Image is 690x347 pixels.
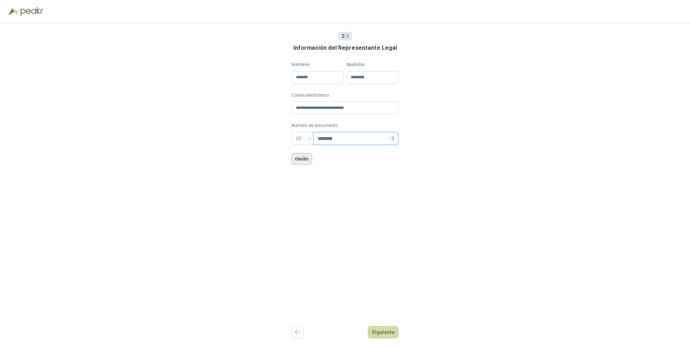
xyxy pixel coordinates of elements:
h3: Información del Representante Legal [293,43,397,53]
span: CC [296,133,309,144]
label: Correo electrónico [292,92,398,99]
label: Nombres [292,61,344,68]
img: Logo [9,8,19,15]
img: Peakr [20,7,43,16]
span: - 3 [388,132,394,145]
button: Siguiente [368,326,398,338]
button: Omitir [292,153,312,165]
span: / 4 [341,32,349,40]
label: Apellidos [346,61,398,68]
b: 2 [341,33,344,39]
p: Número de documento [292,122,398,129]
